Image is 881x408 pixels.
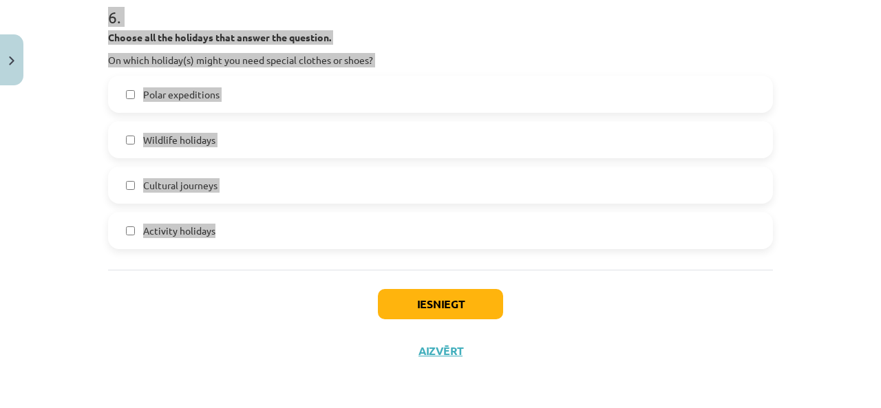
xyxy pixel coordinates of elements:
[126,181,135,190] input: Cultural journeys
[143,224,215,238] span: Activity holidays
[126,136,135,144] input: Wildlife holidays
[108,53,773,67] p: On which holiday(s) might you need special clothes or shoes?
[143,87,220,102] span: Polar expeditions
[126,226,135,235] input: Activity holidays
[143,133,215,147] span: Wildlife holidays
[143,178,217,193] span: Cultural journeys
[126,90,135,99] input: Polar expeditions
[414,344,467,358] button: Aizvērt
[9,56,14,65] img: icon-close-lesson-0947bae3869378f0d4975bcd49f059093ad1ed9edebbc8119c70593378902aed.svg
[108,31,331,43] strong: Choose all the holidays that answer the question.
[378,289,503,319] button: Iesniegt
